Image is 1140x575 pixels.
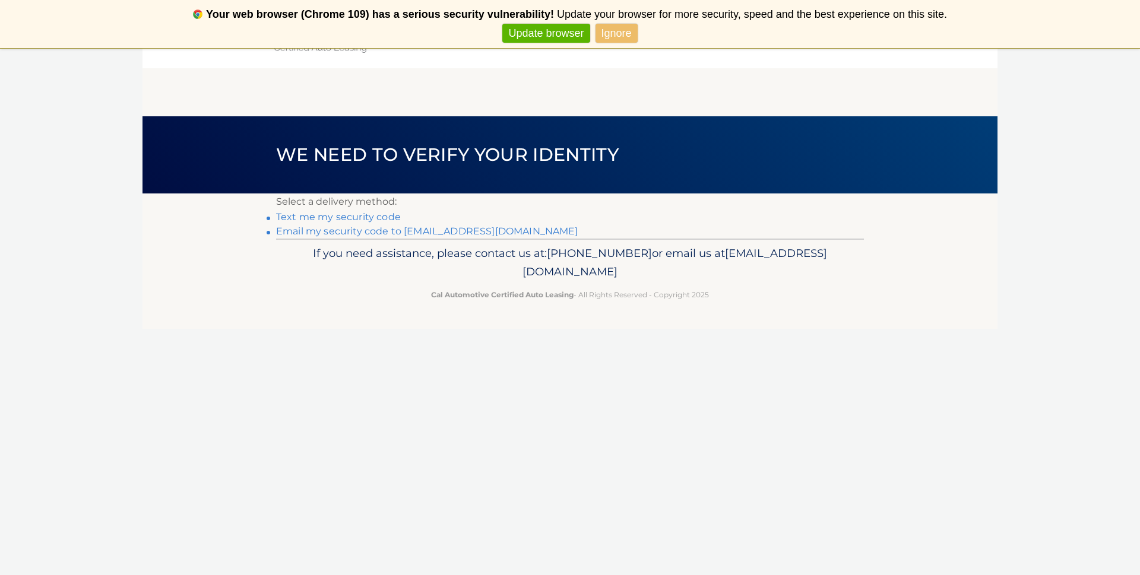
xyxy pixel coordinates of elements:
[502,24,590,43] a: Update browser
[276,211,401,223] a: Text me my security code
[557,8,947,20] span: Update your browser for more security, speed and the best experience on this site.
[276,225,578,237] a: Email my security code to [EMAIL_ADDRESS][DOMAIN_NAME]
[284,288,856,301] p: - All Rights Reserved - Copyright 2025
[547,246,652,260] span: [PHONE_NUMBER]
[284,244,856,282] p: If you need assistance, please contact us at: or email us at
[431,290,574,299] strong: Cal Automotive Certified Auto Leasing
[206,8,554,20] b: Your web browser (Chrome 109) has a serious security vulnerability!
[276,144,619,166] span: We need to verify your identity
[276,193,864,210] p: Select a delivery method:
[596,24,638,43] a: Ignore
